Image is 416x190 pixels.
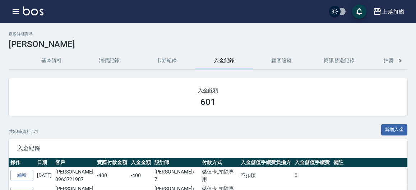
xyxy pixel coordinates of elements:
p: 共 20 筆資料, 1 / 1 [9,128,38,135]
th: 設計師 [153,158,200,167]
img: Logo [23,6,43,15]
th: 入金金額 [129,158,153,167]
button: 入金紀錄 [195,52,253,69]
h3: 601 [200,97,216,107]
th: 入金儲值手續費負擔方 [239,158,293,167]
button: 基本資料 [23,52,80,69]
td: 0 [293,167,332,184]
td: -400 [95,167,129,184]
button: 簡訊發送紀錄 [310,52,368,69]
a: 編輯 [10,170,33,181]
button: 卡券紀錄 [138,52,195,69]
div: 上越旗艦 [382,7,405,16]
td: 不扣項 [239,167,293,184]
th: 客戶 [54,158,95,167]
th: 操作 [9,158,35,167]
p: 0963721987 [55,176,93,183]
button: 消費記錄 [80,52,138,69]
th: 入金儲值手續費 [293,158,332,167]
td: 儲值卡_扣除專用 [200,167,239,184]
th: 日期 [35,158,54,167]
td: -400 [129,167,153,184]
button: save [352,4,366,19]
button: 顧客追蹤 [253,52,310,69]
td: [PERSON_NAME] / 7 [153,167,200,184]
h3: [PERSON_NAME] [9,39,407,49]
td: [DATE] [35,167,54,184]
button: 新增入金 [381,124,408,135]
td: [PERSON_NAME] [54,167,95,184]
th: 付款方式 [200,158,239,167]
th: 實際付款金額 [95,158,129,167]
span: 入金紀錄 [17,145,399,152]
h2: 入金餘額 [17,87,399,94]
th: 備註 [332,158,407,167]
button: 上越旗艦 [370,4,407,19]
h2: 顧客詳細資料 [9,32,407,36]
